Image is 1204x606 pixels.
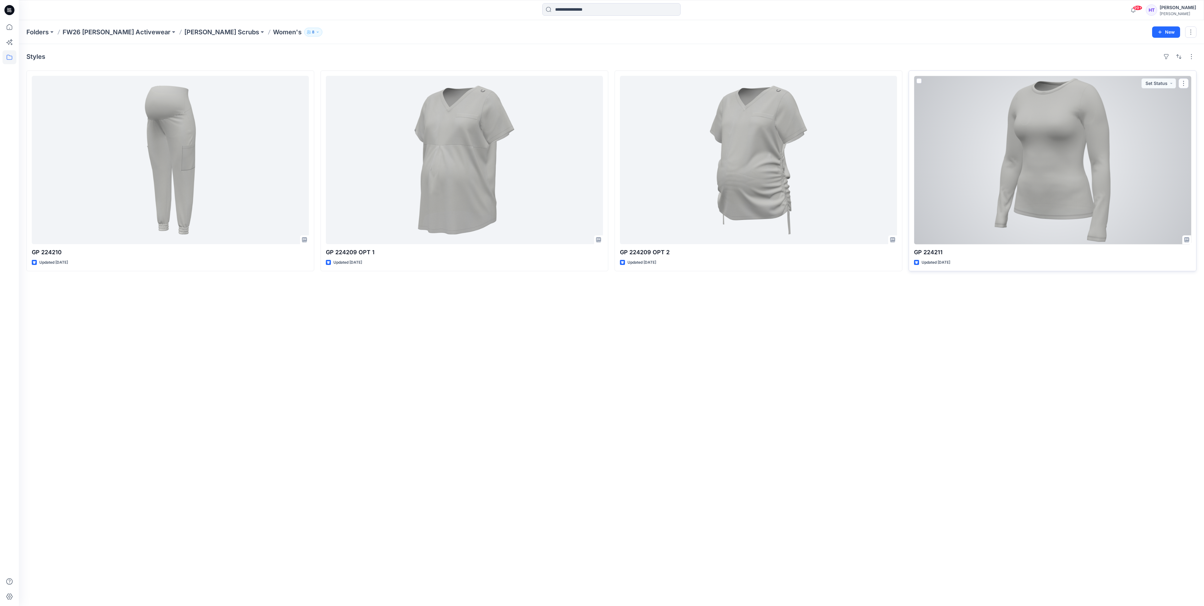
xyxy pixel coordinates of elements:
[922,259,950,266] p: Updated [DATE]
[620,76,897,244] a: GP 224209 OPT 2
[914,76,1191,244] a: GP 224211
[304,28,322,36] button: 8
[32,76,309,244] a: GP 224210
[63,28,170,36] a: FW26 [PERSON_NAME] Activewear
[333,259,362,266] p: Updated [DATE]
[1152,26,1180,38] button: New
[326,76,603,244] a: GP 224209 OPT 1
[312,29,315,36] p: 8
[273,28,302,36] p: Women's
[1133,5,1142,10] span: 99+
[620,248,897,257] p: GP 224209 OPT 2
[1146,4,1157,16] div: HT
[914,248,1191,257] p: GP 224211
[1160,4,1196,11] div: [PERSON_NAME]
[326,248,603,257] p: GP 224209 OPT 1
[1160,11,1196,16] div: [PERSON_NAME]
[184,28,259,36] a: [PERSON_NAME] Scrubs
[32,248,309,257] p: GP 224210
[39,259,68,266] p: Updated [DATE]
[26,28,49,36] a: Folders
[627,259,656,266] p: Updated [DATE]
[26,53,45,60] h4: Styles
